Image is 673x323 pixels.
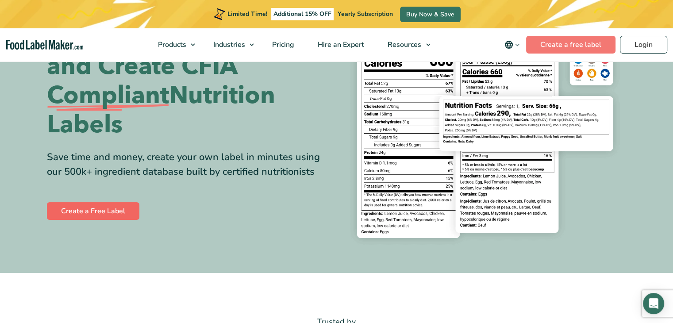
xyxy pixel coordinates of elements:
[47,23,330,139] h1: Easily Analyze Recipes and Create CFIA Nutrition Labels
[400,7,461,22] a: Buy Now & Save
[271,8,334,20] span: Additional 15% OFF
[338,10,393,18] span: Yearly Subscription
[306,28,374,61] a: Hire an Expert
[146,28,200,61] a: Products
[315,40,365,50] span: Hire an Expert
[269,40,295,50] span: Pricing
[155,40,187,50] span: Products
[261,28,304,61] a: Pricing
[526,36,615,54] a: Create a free label
[47,81,169,110] span: Compliant
[211,40,246,50] span: Industries
[620,36,667,54] a: Login
[643,293,664,314] div: Open Intercom Messenger
[376,28,435,61] a: Resources
[47,202,139,220] a: Create a Free Label
[227,10,267,18] span: Limited Time!
[47,150,330,179] div: Save time and money, create your own label in minutes using our 500k+ ingredient database built b...
[385,40,422,50] span: Resources
[202,28,258,61] a: Industries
